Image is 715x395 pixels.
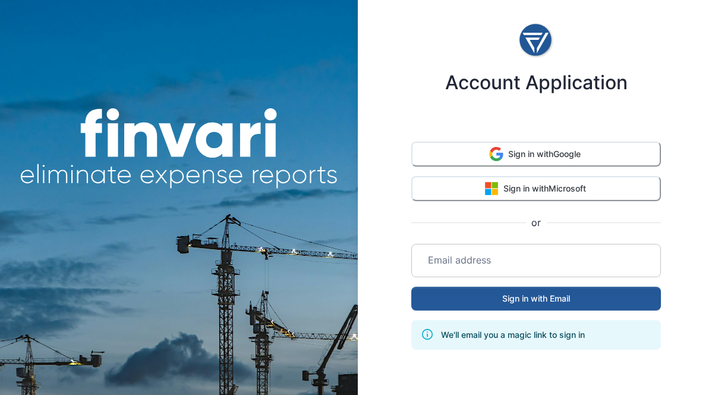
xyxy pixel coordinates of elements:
[526,215,547,230] span: or
[445,71,628,94] h4: Account Application
[441,324,585,346] div: We'll email you a magic link to sign in
[411,287,661,311] button: Sign in with Email
[411,142,661,167] button: Sign in withGoogle
[20,108,338,189] img: finvari headline
[411,176,661,201] button: Sign in withMicrosoft
[518,19,554,62] img: logo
